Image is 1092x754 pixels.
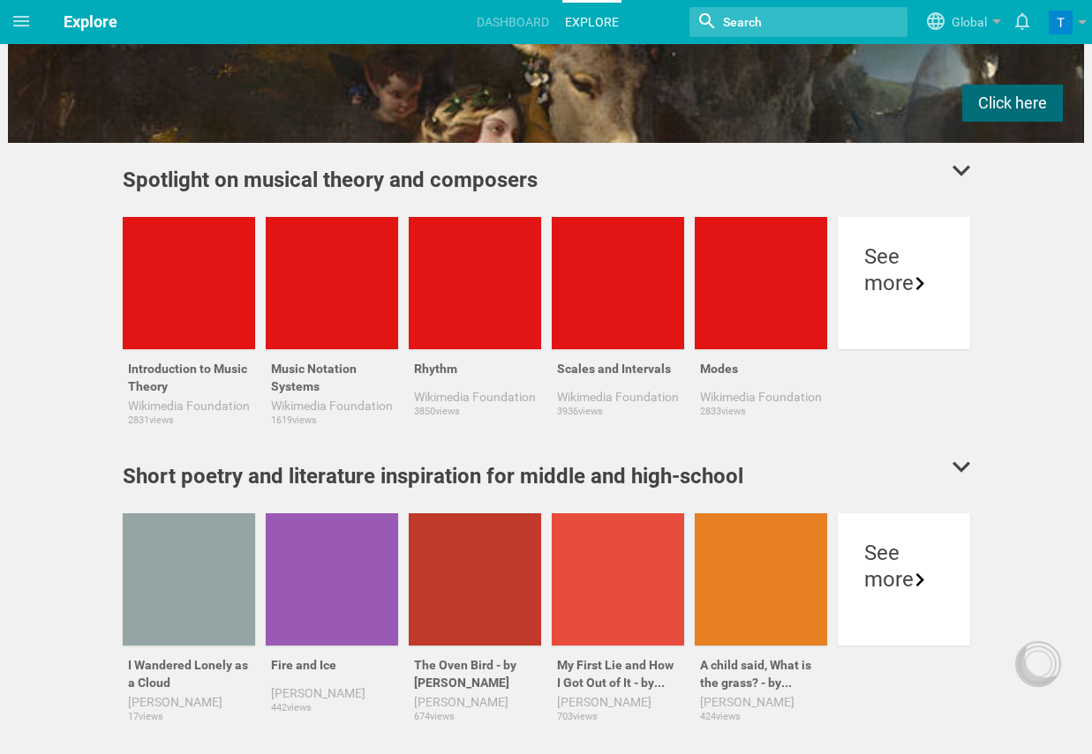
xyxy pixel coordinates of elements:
div: See [864,540,944,566]
div: Music Notation Systems [266,349,398,397]
a: [PERSON_NAME] [271,684,393,702]
a: Dashboard [474,3,552,41]
a: I Wandered Lonely as a Cloud[PERSON_NAME]17views [123,513,255,725]
div: I Wandered Lonely as a Cloud [123,646,255,693]
div: Rhythm [409,349,541,388]
a: Music Notation SystemsWikimedia Foundation1619views [266,217,398,429]
div: Introduction to Music Theory [123,349,255,397]
div: Spotlight on musical theory and composers [123,164,538,196]
a: Wikimedia Foundation [271,397,393,414]
a: [PERSON_NAME] [700,693,822,711]
div: more [864,270,944,296]
div: A child said, What is the grass? - by [PERSON_NAME] [695,646,827,693]
div: 17 views [123,711,255,723]
span: Explore [64,12,117,31]
a: Introduction to Music TheoryWikimedia Foundation2831views [123,217,255,429]
a: Wikimedia Foundation [557,388,679,406]
div: 2831 views [123,414,255,427]
a: [PERSON_NAME] [414,693,536,711]
div: Modes [695,349,827,388]
a: A child said, What is the grass? - by [PERSON_NAME][PERSON_NAME]424views [695,513,827,725]
a: Seemore [838,217,970,429]
a: My First Lie and How I Got Out of It - by [PERSON_NAME][PERSON_NAME]703views [552,513,684,725]
a: Click here [962,85,1063,122]
div: See [864,243,944,270]
div: 3850 views [409,406,541,418]
a: Wikimedia Foundation [414,388,536,406]
a: Wikimedia Foundation [700,388,822,406]
div: 3936 views [552,406,684,418]
div: 703 views [552,711,684,723]
div: Scales and Intervals [552,349,684,388]
input: Search [721,11,852,34]
a: Wikimedia Foundation [128,397,250,414]
a: ModesWikimedia Foundation2833views [695,217,827,429]
div: 424 views [695,711,827,723]
a: [PERSON_NAME] [128,693,250,711]
div: My First Lie and How I Got Out of It - by [PERSON_NAME] [552,646,684,693]
a: [PERSON_NAME] [557,693,679,711]
div: 674 views [409,711,541,723]
a: Scales and IntervalsWikimedia Foundation3936views [552,217,684,429]
a: RhythmWikimedia Foundation3850views [409,217,541,429]
div: more [864,566,944,593]
a: Seemore [838,513,970,725]
div: The Oven Bird - by [PERSON_NAME] [409,646,541,693]
div: 442 views [266,702,398,714]
a: Fire and Ice[PERSON_NAME]442views [266,513,398,725]
a: The Oven Bird - by [PERSON_NAME][PERSON_NAME]674views [409,513,541,725]
div: Short poetry and literature inspiration for middle and high-school [123,460,743,492]
div: 1619 views [266,414,398,427]
a: Explore [562,3,621,41]
div: 2833 views [695,406,827,418]
div: Fire and Ice [266,646,398,684]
